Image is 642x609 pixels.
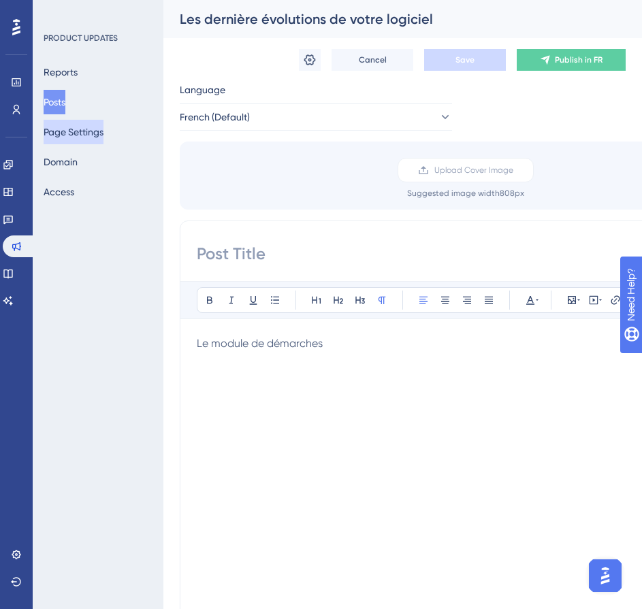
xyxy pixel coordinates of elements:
span: Le module de démarches [197,337,323,350]
button: French (Default) [180,103,452,131]
button: Access [44,180,74,204]
span: Upload Cover Image [434,165,513,176]
button: Cancel [332,49,413,71]
span: Language [180,82,225,98]
div: Les dernière évolutions de votre logiciel [180,10,592,29]
span: Publish in FR [555,54,603,65]
button: Reports [44,60,78,84]
button: Publish in FR [517,49,626,71]
span: French (Default) [180,109,250,125]
span: Save [455,54,475,65]
span: Need Help? [32,3,85,20]
button: Posts [44,90,65,114]
button: Domain [44,150,78,174]
div: PRODUCT UPDATES [44,33,118,44]
div: Suggested image width 808 px [407,188,524,199]
span: Cancel [359,54,387,65]
button: Page Settings [44,120,103,144]
button: Save [424,49,506,71]
iframe: UserGuiding AI Assistant Launcher [585,555,626,596]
